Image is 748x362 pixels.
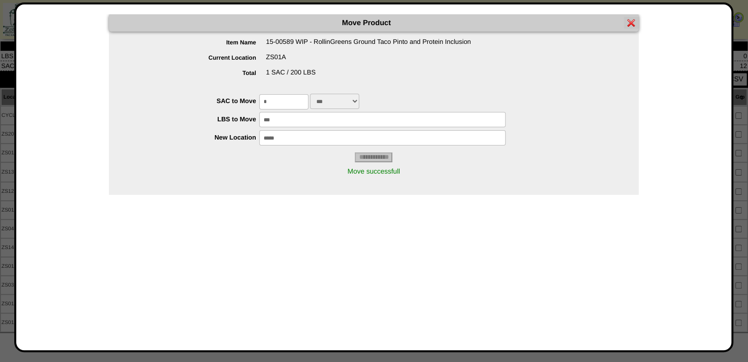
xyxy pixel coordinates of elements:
label: Current Location [129,54,266,61]
label: Total [129,70,266,76]
label: SAC to Move [129,97,259,105]
label: LBS to Move [129,115,259,123]
div: 1 SAC / 200 LBS [129,69,639,84]
label: Item Name [129,39,266,46]
div: 15-00589 WIP - RollinGreens Ground Taco Pinto and Protein Inclusion [129,38,639,53]
div: Move Product [109,14,639,32]
img: error.gif [627,19,635,27]
div: ZS01A [129,53,639,69]
div: Move successfull [109,162,639,180]
label: New Location [129,134,259,141]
